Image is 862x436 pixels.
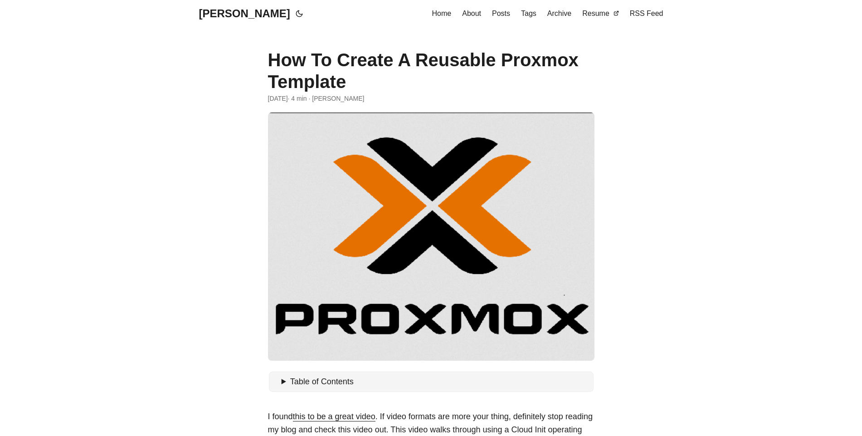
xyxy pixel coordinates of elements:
span: Tags [521,10,536,17]
span: Table of Contents [290,377,354,386]
summary: Table of Contents [282,375,590,388]
a: this to be a great video [293,412,375,421]
span: Posts [492,10,510,17]
span: About [462,10,481,17]
span: Archive [547,10,571,17]
span: RSS Feed [630,10,663,17]
div: · 4 min · [PERSON_NAME] [268,93,594,103]
span: Home [432,10,452,17]
span: Resume [582,10,609,17]
h1: How To Create A Reusable Proxmox Template [268,49,594,93]
span: 2024-04-25 21:23:35 -0400 -0400 [268,93,288,103]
